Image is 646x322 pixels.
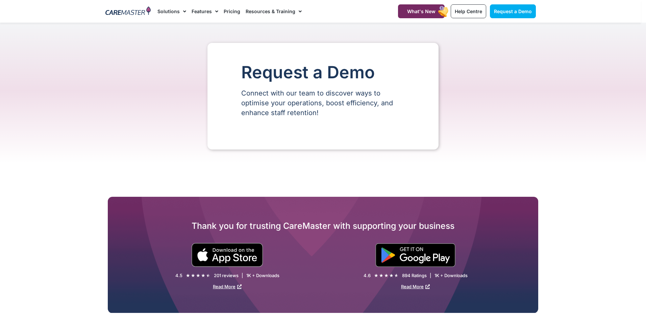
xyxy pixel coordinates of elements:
[375,243,455,267] img: "Get is on" Black Google play button.
[407,8,436,14] span: What's New
[455,8,482,14] span: Help Centre
[241,63,405,82] h1: Request a Demo
[364,273,371,278] div: 4.6
[196,272,200,279] i: ★
[494,8,532,14] span: Request a Demo
[379,272,383,279] i: ★
[384,272,389,279] i: ★
[186,272,210,279] div: 4.5/5
[398,4,445,18] a: What's New
[401,284,430,289] a: Read More
[402,273,468,278] div: 894 Ratings | 1K + Downloads
[389,272,394,279] i: ★
[191,272,195,279] i: ★
[186,272,190,279] i: ★
[490,4,536,18] a: Request a Demo
[213,284,242,289] a: Read More
[108,220,538,231] h2: Thank you for trusting CareMaster with supporting your business
[374,272,399,279] div: 4.6/5
[374,272,378,279] i: ★
[241,88,405,118] p: Connect with our team to discover ways to optimise your operations, boost efficiency, and enhance...
[214,273,279,278] div: 201 reviews | 1K + Downloads
[206,272,210,279] i: ★
[201,272,205,279] i: ★
[451,4,486,18] a: Help Centre
[191,243,263,267] img: small black download on the apple app store button.
[394,272,399,279] i: ★
[175,273,182,278] div: 4.5
[105,6,151,17] img: CareMaster Logo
